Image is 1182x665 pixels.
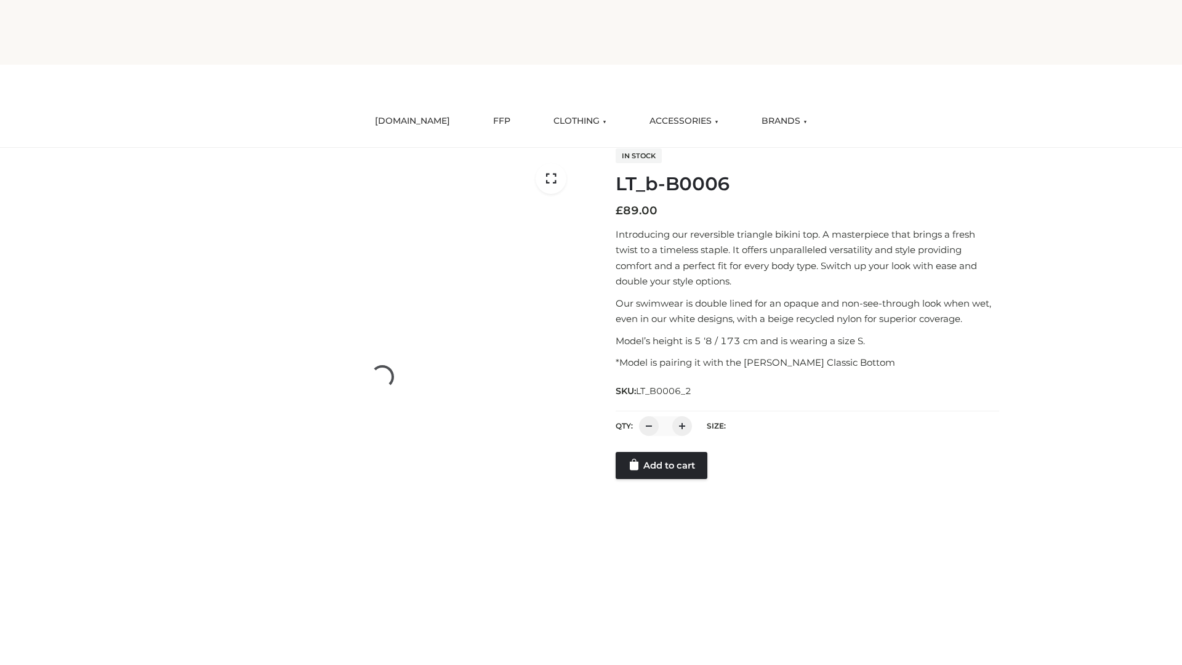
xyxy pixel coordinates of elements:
a: [DOMAIN_NAME] [366,108,459,135]
a: FFP [484,108,520,135]
a: BRANDS [752,108,816,135]
span: SKU: [616,384,693,398]
span: In stock [616,148,662,163]
a: CLOTHING [544,108,616,135]
p: Our swimwear is double lined for an opaque and non-see-through look when wet, even in our white d... [616,296,999,327]
span: £ [616,204,623,217]
p: *Model is pairing it with the [PERSON_NAME] Classic Bottom [616,355,999,371]
p: Introducing our reversible triangle bikini top. A masterpiece that brings a fresh twist to a time... [616,227,999,289]
bdi: 89.00 [616,204,657,217]
a: ACCESSORIES [640,108,728,135]
h1: LT_b-B0006 [616,173,999,195]
p: Model’s height is 5 ‘8 / 173 cm and is wearing a size S. [616,333,999,349]
a: Add to cart [616,452,707,479]
label: QTY: [616,421,633,430]
span: LT_B0006_2 [636,385,691,397]
label: Size: [707,421,726,430]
